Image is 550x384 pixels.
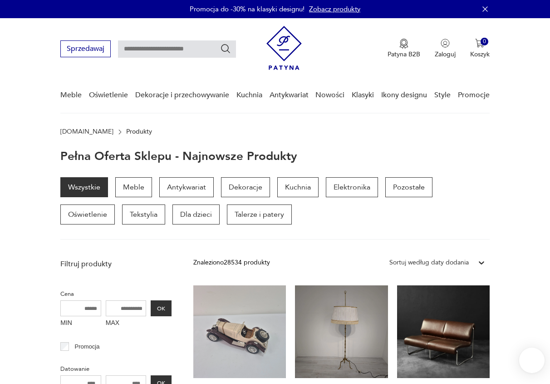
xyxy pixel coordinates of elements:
[434,78,451,113] a: Style
[75,342,100,352] p: Promocja
[106,316,147,331] label: MAX
[277,177,319,197] a: Kuchnia
[60,204,115,224] a: Oświetlenie
[326,177,378,197] a: Elektronika
[60,177,108,197] a: Wszystkie
[126,128,152,135] p: Produkty
[135,78,229,113] a: Dekoracje i przechowywanie
[60,150,297,163] h1: Pełna oferta sklepu - najnowsze produkty
[151,300,172,316] button: OK
[475,39,484,48] img: Ikona koszyka
[270,78,309,113] a: Antykwariat
[60,316,101,331] label: MIN
[172,204,220,224] a: Dla dzieci
[60,364,172,374] p: Datowanie
[441,39,450,48] img: Ikonka użytkownika
[435,39,456,59] button: Zaloguj
[193,258,270,268] div: Znaleziono 28534 produkty
[227,204,292,224] a: Talerze i patery
[159,177,214,197] a: Antykwariat
[236,78,262,113] a: Kuchnia
[60,46,111,53] a: Sprzedawaj
[60,289,172,299] p: Cena
[315,78,344,113] a: Nowości
[115,177,152,197] a: Meble
[470,39,490,59] button: 0Koszyk
[481,38,488,45] div: 0
[60,259,172,269] p: Filtruj produkty
[60,78,82,113] a: Meble
[60,40,111,57] button: Sprzedawaj
[309,5,360,14] a: Zobacz produkty
[389,258,469,268] div: Sortuj według daty dodania
[221,177,270,197] a: Dekoracje
[266,26,302,70] img: Patyna - sklep z meblami i dekoracjami vintage
[435,50,456,59] p: Zaloguj
[89,78,128,113] a: Oświetlenie
[381,78,427,113] a: Ikony designu
[399,39,408,49] img: Ikona medalu
[470,50,490,59] p: Koszyk
[190,5,304,14] p: Promocja do -30% na klasyki designu!
[385,177,432,197] a: Pozostałe
[388,39,420,59] a: Ikona medaluPatyna B2B
[352,78,374,113] a: Klasyki
[122,204,165,224] a: Tekstylia
[60,128,113,135] a: [DOMAIN_NAME]
[388,50,420,59] p: Patyna B2B
[519,348,545,373] iframe: Smartsupp widget button
[388,39,420,59] button: Patyna B2B
[458,78,490,113] a: Promocje
[220,43,231,54] button: Szukaj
